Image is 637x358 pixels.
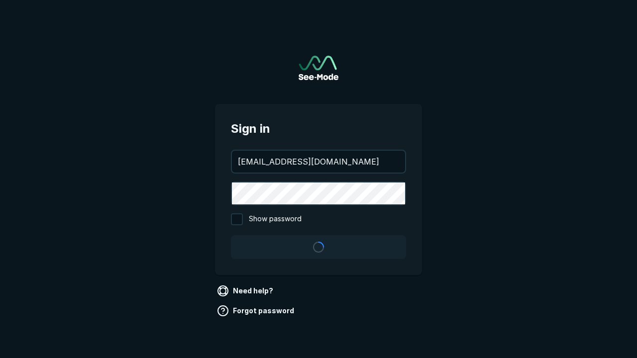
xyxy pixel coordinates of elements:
input: your@email.com [232,151,405,173]
a: Need help? [215,283,277,299]
span: Sign in [231,120,406,138]
img: See-Mode Logo [299,56,338,80]
span: Show password [249,213,302,225]
a: Go to sign in [299,56,338,80]
a: Forgot password [215,303,298,319]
